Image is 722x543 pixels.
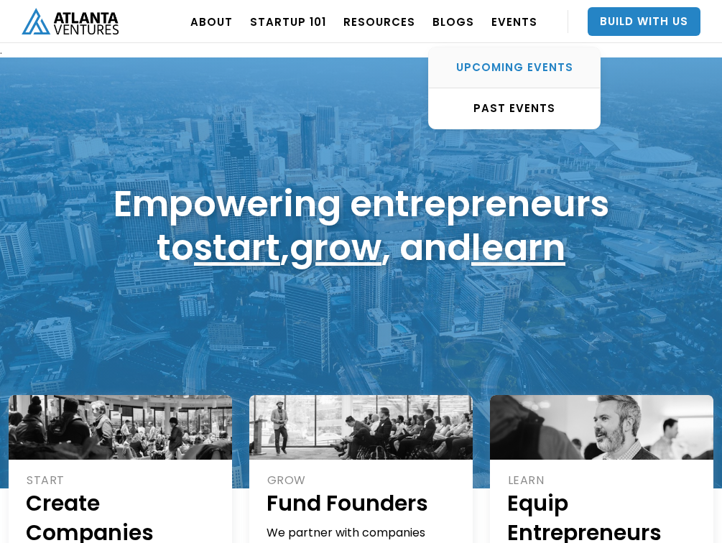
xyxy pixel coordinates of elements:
[429,101,600,116] div: PAST EVENTS
[429,47,600,88] a: UPCOMING EVENTS
[267,473,457,488] div: GROW
[290,222,381,273] a: grow
[250,1,326,42] a: Startup 101
[27,473,216,488] div: START
[267,488,457,518] h1: Fund Founders
[429,60,600,75] div: UPCOMING EVENTS
[508,473,698,488] div: LEARN
[343,1,415,42] a: RESOURCES
[190,1,233,42] a: ABOUT
[429,88,600,129] a: PAST EVENTS
[471,222,565,273] a: learn
[432,1,474,42] a: BLOGS
[114,182,609,269] h1: Empowering entrepreneurs to , , and
[194,222,280,273] a: start
[491,1,537,42] a: EVENTS
[588,7,700,36] a: Build With Us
